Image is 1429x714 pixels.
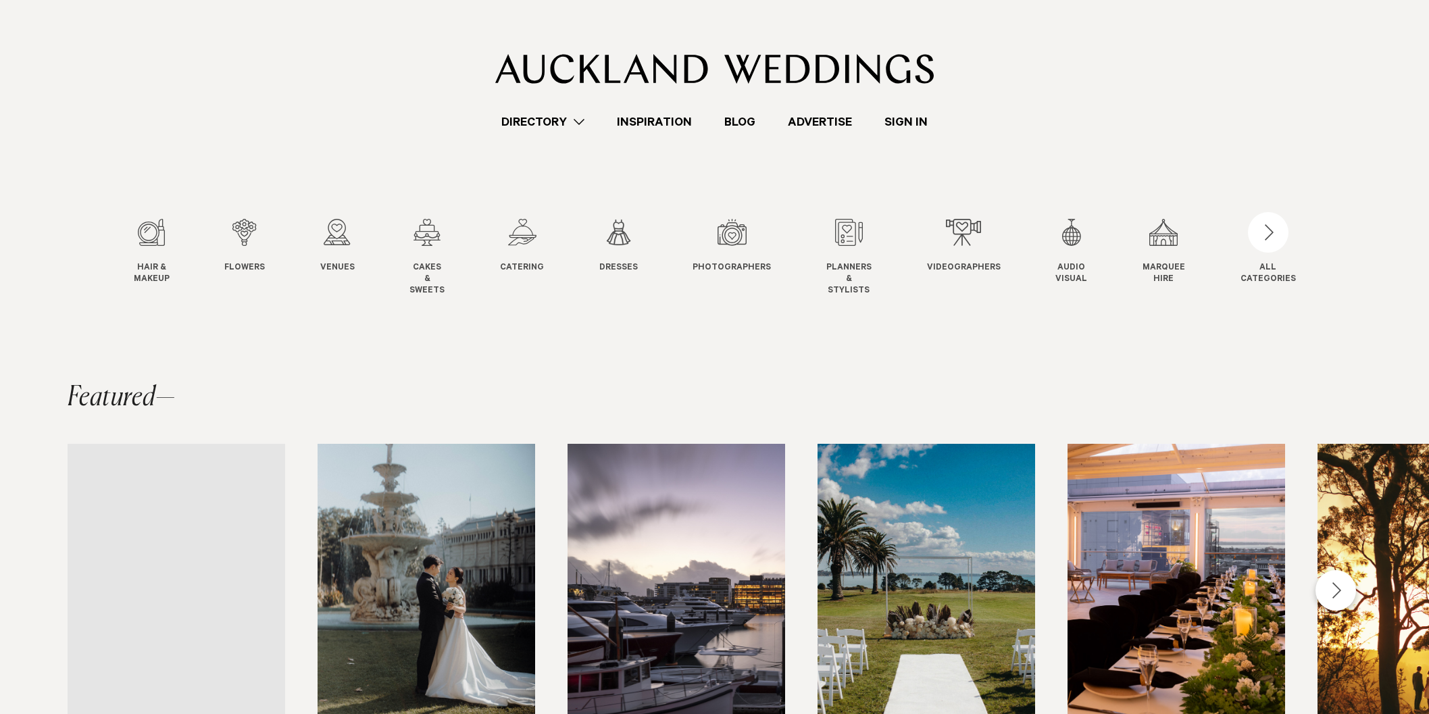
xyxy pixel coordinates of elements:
[500,219,544,274] a: Catering
[868,113,944,131] a: Sign In
[599,263,638,274] span: Dresses
[1240,263,1296,286] div: ALL CATEGORIES
[134,263,170,286] span: Hair & Makeup
[134,219,170,286] a: Hair & Makeup
[599,219,638,274] a: Dresses
[500,219,571,297] swiper-slide: 5 / 12
[409,263,445,297] span: Cakes & Sweets
[409,219,472,297] swiper-slide: 4 / 12
[772,113,868,131] a: Advertise
[1055,263,1087,286] span: Audio Visual
[320,263,355,274] span: Venues
[599,219,665,297] swiper-slide: 6 / 12
[224,219,265,274] a: Flowers
[1055,219,1087,286] a: Audio Visual
[500,263,544,274] span: Catering
[693,219,771,274] a: Photographers
[826,219,872,297] a: Planners & Stylists
[1143,219,1185,286] a: Marquee Hire
[1055,219,1114,297] swiper-slide: 10 / 12
[495,54,934,84] img: Auckland Weddings Logo
[1143,263,1185,286] span: Marquee Hire
[409,219,445,297] a: Cakes & Sweets
[927,219,1001,274] a: Videographers
[134,219,197,297] swiper-slide: 1 / 12
[601,113,708,131] a: Inspiration
[708,113,772,131] a: Blog
[68,384,176,411] h2: Featured
[320,219,382,297] swiper-slide: 3 / 12
[826,263,872,297] span: Planners & Stylists
[485,113,601,131] a: Directory
[1240,219,1296,282] button: ALLCATEGORIES
[693,219,798,297] swiper-slide: 7 / 12
[826,219,899,297] swiper-slide: 8 / 12
[927,263,1001,274] span: Videographers
[224,219,292,297] swiper-slide: 2 / 12
[1143,219,1212,297] swiper-slide: 11 / 12
[927,219,1028,297] swiper-slide: 9 / 12
[224,263,265,274] span: Flowers
[693,263,771,274] span: Photographers
[320,219,355,274] a: Venues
